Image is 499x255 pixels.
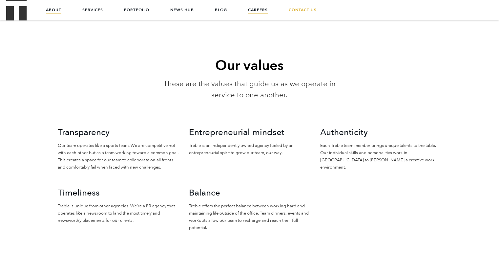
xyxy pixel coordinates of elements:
[189,202,310,231] p: Treble offers the perfect balance between working hard and maintaining life outside of the office...
[163,78,337,101] p: These are the values that guide us as we operate in service to one another.
[58,142,179,171] p: Our team operates like a sports team. We are competitive not with each other but as a team workin...
[163,57,337,75] h2: Our values
[189,187,310,198] h3: Balance
[58,202,179,224] p: Treble is unique from other agencies. We’re a PR agency that operates like a newsroom to land the...
[58,127,179,138] h3: Transparency
[320,127,442,138] h3: Authenticity
[189,142,310,156] p: Treble is an independently owned agency fueled by an entrepreneurial spirit to grow our team, our...
[320,142,442,171] p: Each Treble team member brings unique talents to the table. Our individual skills and personaliti...
[189,127,310,138] h3: Entrepreneurial mindset
[58,187,179,198] h3: Timeliness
